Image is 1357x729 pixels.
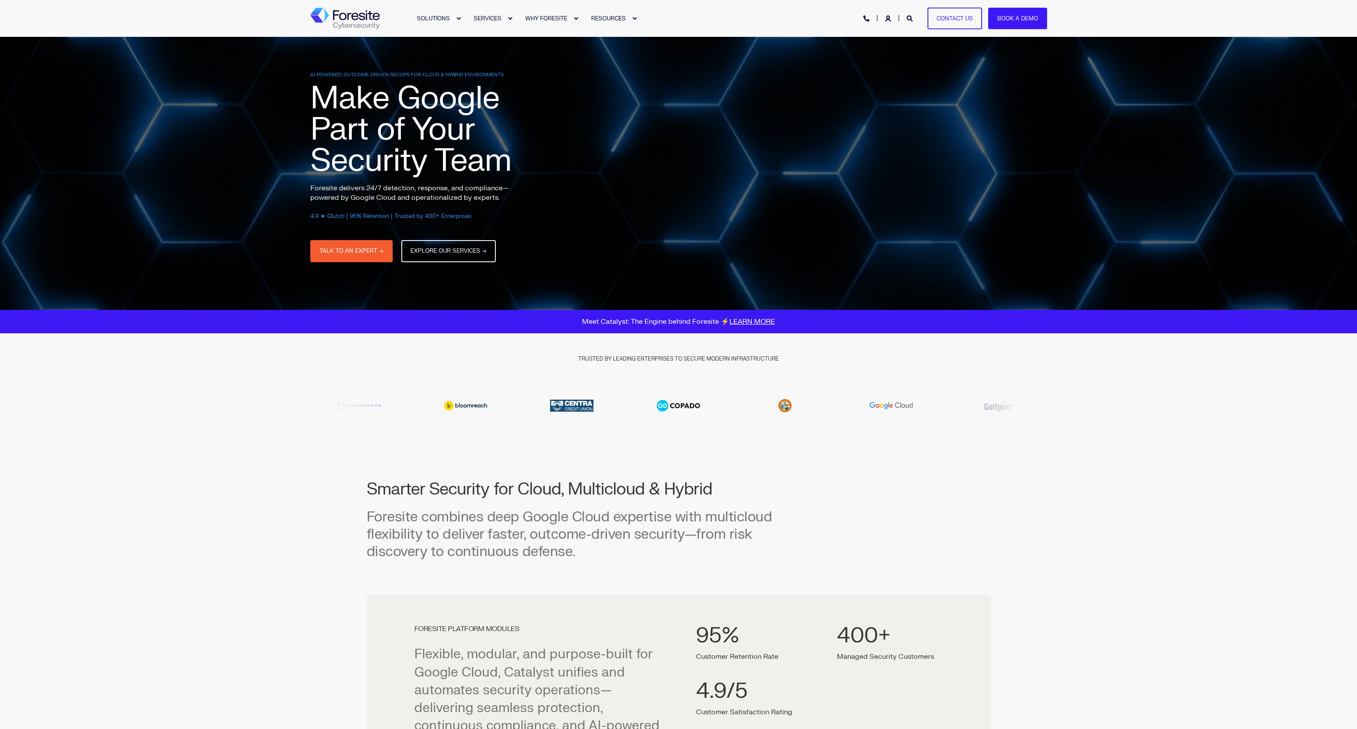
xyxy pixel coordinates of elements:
p: Foresite delivers 24/7 detection, response, and compliance—powered by Google Cloud and operationa... [310,183,527,202]
div: 95% [696,625,792,646]
span: AI-POWERED, OUTCOME-DRIVEN SECOPS FOR CLOUD & HYBRID ENVIRONMENTS [310,72,504,78]
div: 3 / 20 [417,401,514,410]
img: Gulfport Energy logo [954,393,1041,419]
p: Managed Security Customers [837,653,934,660]
span: SOLUTIONS [417,15,450,22]
div: 5 / 20 [630,393,728,419]
div: Expand WHY FORESITE [573,16,579,21]
a: Back to Home [310,8,380,29]
span: Make Google Part of Your Security Team [310,78,511,181]
a: EXPLORE OUR SERVICES → [401,240,496,262]
a: Book a Demo [988,7,1047,29]
img: Foresite logo, a hexagon shape of blues with a directional arrow to the right hand side, and the ... [310,8,380,29]
a: Contact Us [927,7,982,29]
div: Expand RESOURCES [632,16,637,21]
span: TRUSTED BY LEADING ENTERPRISES TO SECURE MODERN INFRASTRUCTURE [578,355,779,362]
a: LEARN MORE [729,317,775,326]
div: Expand SOLUTIONS [456,16,461,21]
div: 4.9/5 [696,681,792,702]
img: Copado logo [635,393,722,419]
span: RESOURCES [591,15,626,22]
span: Meet Catalyst: The Engine behind Foresite ⚡️ [582,317,775,326]
img: Bloomreach logo [422,401,509,410]
p: Customer Satisfaction Rating [696,709,792,716]
h4: FORESITE PLATFORM MODULES [414,625,661,632]
p: Customer Retention Rate [696,653,792,660]
img: Blockdaemon logo [316,393,402,419]
div: 4 / 20 [523,393,621,419]
div: Expand SERVICES [508,16,513,21]
img: Google Cloud logo [848,393,935,419]
img: Centra Credit Union logo [529,393,615,419]
h2: Smarter Security for Cloud, Multicloud & Hybrid [367,479,778,500]
div: 6 / 20 [736,393,834,419]
a: TALK TO AN EXPERT → [310,240,393,262]
div: 8 / 20 [949,393,1047,419]
h3: Foresite combines deep Google Cloud expertise with multicloud flexibility to deliver faster, outc... [367,508,778,560]
span: WHY FORESITE [525,15,567,22]
span: 4.9 ★ Clutch | 95% Retention | Trusted by 400+ Enterprises [310,213,472,220]
div: 7 / 20 [843,393,940,419]
a: Open Search [907,14,914,22]
div: 2 / 20 [310,393,408,419]
img: Florida Department State logo [742,393,828,419]
a: Login [885,14,893,22]
div: 400+ [837,625,934,646]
